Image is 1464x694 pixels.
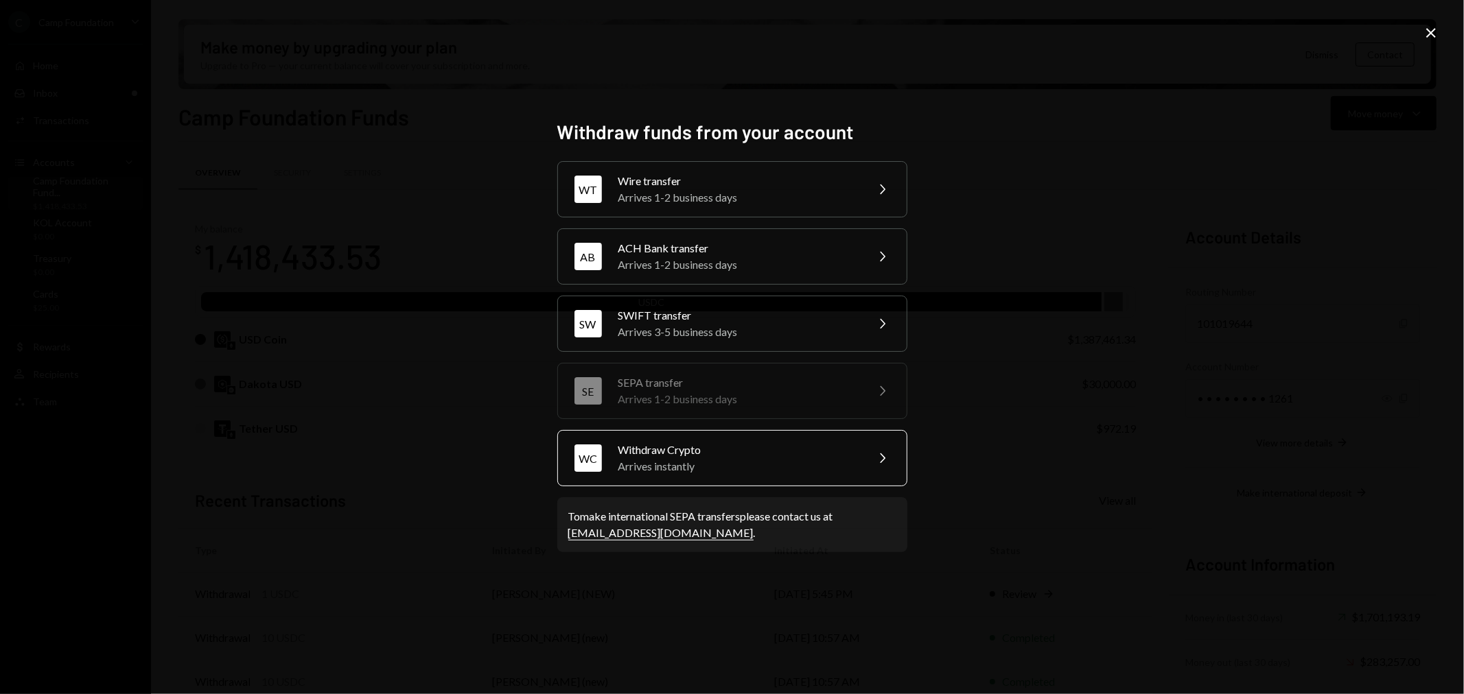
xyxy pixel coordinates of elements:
[618,189,857,206] div: Arrives 1-2 business days
[557,119,907,145] h2: Withdraw funds from your account
[574,243,602,270] div: AB
[557,161,907,217] button: WTWire transferArrives 1-2 business days
[574,444,602,472] div: WC
[618,256,857,273] div: Arrives 1-2 business days
[568,508,896,541] div: To make international SEPA transfers please contact us at .
[618,374,857,391] div: SEPA transfer
[618,442,857,458] div: Withdraw Crypto
[574,176,602,203] div: WT
[618,240,857,256] div: ACH Bank transfer
[618,173,857,189] div: Wire transfer
[568,526,754,540] a: [EMAIL_ADDRESS][DOMAIN_NAME]
[574,310,602,337] div: SW
[618,391,857,407] div: Arrives 1-2 business days
[557,363,907,419] button: SESEPA transferArrives 1-2 business days
[618,324,857,340] div: Arrives 3-5 business days
[618,307,857,324] div: SWIFT transfer
[557,296,907,352] button: SWSWIFT transferArrives 3-5 business days
[557,228,907,285] button: ABACH Bank transferArrives 1-2 business days
[557,430,907,486] button: WCWithdraw CryptoArrives instantly
[618,458,857,475] div: Arrives instantly
[574,377,602,405] div: SE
